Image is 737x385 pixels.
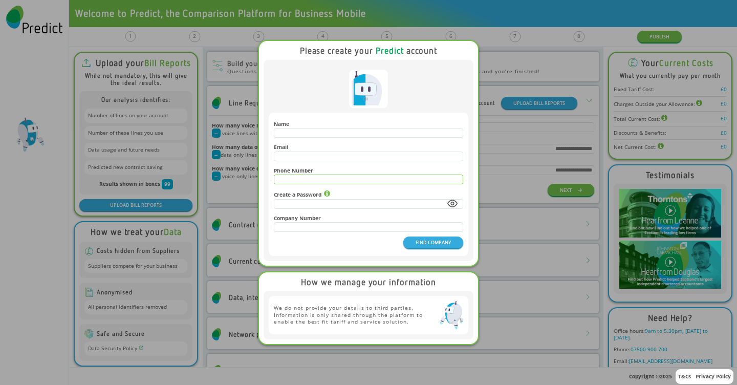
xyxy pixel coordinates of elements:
div: How we manage your information [301,277,436,287]
a: Privacy Policy [696,373,731,380]
a: T&Cs [678,373,691,380]
h4: Phone Number [274,167,463,174]
img: Predict Mobile [440,301,463,330]
button: FIND COMPANY [403,237,463,248]
b: Please create your account [300,45,438,56]
h4: Name [274,121,463,127]
span: Predict [376,45,404,56]
div: We do not provide your details to third parties. Information is only shared through the platform ... [274,301,463,330]
h4: Create a Password [274,190,463,198]
img: Predict Mobile [349,70,387,108]
h4: Email [274,144,463,150]
h4: Company Number [274,215,463,221]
